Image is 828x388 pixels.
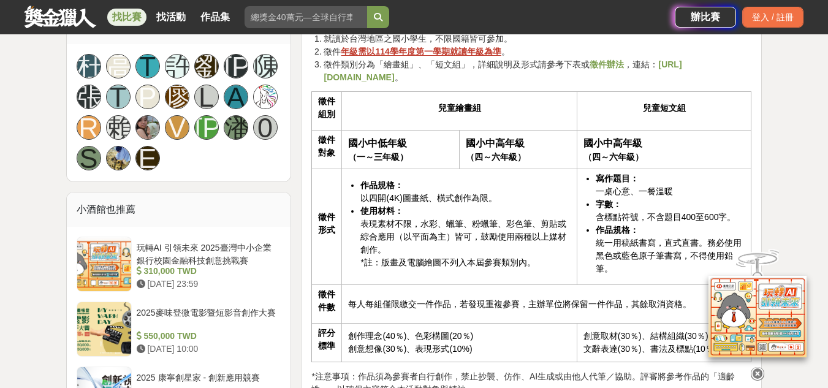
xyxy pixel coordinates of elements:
strong: 徵件 [318,289,335,299]
img: Avatar [107,146,130,170]
a: Avatar [106,146,131,170]
a: 找活動 [151,9,191,26]
a: S [77,146,101,170]
a: 賴 [106,115,131,140]
strong: 國小中低年級 [348,138,407,148]
strong: 徵件 [318,96,335,106]
img: Avatar [136,116,159,139]
li: 統一用稿紙書寫，直式直書。務必使用黑色或藍色原子筆書寫，不得使用鉛筆。 [596,224,745,275]
li: 含標點符號，不含題目400至600字。 [596,198,745,224]
strong: 對象 [318,148,335,158]
a: 玩轉AI 引領未來 2025臺灣中小企業銀行校園金融科技創意挑戰賽 310,000 TWD [DATE] 23:59 [77,237,281,292]
strong: 件數 [318,302,335,312]
div: [DATE] 10:00 [137,343,276,356]
a: 徵件辦法 [590,59,624,69]
u: 年級需以114學年度第一學期就讀年級為準 [341,47,501,56]
strong: 形式 [318,225,335,235]
img: Avatar [254,85,277,108]
a: 辦比賽 [675,7,736,28]
strong: 國小中高年級 [583,138,642,148]
div: 550,000 TWD [137,330,276,343]
a: 作品集 [196,9,235,26]
a: T [135,54,160,78]
a: [PERSON_NAME] [194,115,219,140]
td: 每人每組僅限繳交一件作品，若發現重複參賽，主辦單位將保留一件作品，其餘取消資格。 [342,285,751,324]
td: 創意取材(30％)、結構組織(30％) 文辭表達(30％)、書法及標點(10％) [577,324,751,362]
a: Avatar [253,85,278,109]
a: 廖 [165,85,189,109]
span: 就讀於台灣地區之國小學生，不限國籍皆可參加。 [324,34,512,44]
a: [URL][DOMAIN_NAME] [324,59,682,82]
strong: 作品規格： [596,225,639,235]
span: 徵件 [324,47,341,56]
strong: 使用材料： [360,206,403,216]
div: 玩轉AI 引領未來 2025臺灣中小企業銀行校園金融科技創意挑戰賽 [137,242,276,265]
a: Avatar [135,115,160,140]
strong: 兒童短文組 [643,103,686,113]
li: 以四開(4K)圖畫紙、橫式創作為限。 [360,179,570,205]
a: R [77,115,101,140]
a: 杜 [77,54,101,78]
a: T [106,85,131,109]
strong: 國小中高年級 [466,138,525,148]
strong: 標準 [318,341,335,351]
div: 310,000 TWD [137,265,276,278]
a: 高 [106,54,131,78]
a: 2025麥味登微電影暨短影音創作大賽 550,000 TWD [DATE] 10:00 [77,302,281,357]
span: ，連結： [624,59,658,69]
strong: （一～三年級） [348,152,408,162]
div: 小酒館也推薦 [67,192,291,227]
div: 潘 [224,115,248,140]
div: 2025麥味登微電影暨短影音創作大賽 [137,306,276,330]
img: d2146d9a-e6f6-4337-9592-8cefde37ba6b.png [708,276,807,357]
a: P [135,85,160,109]
a: 張 [77,85,101,109]
a: L [194,85,219,109]
strong: 作品規格： [360,180,403,190]
span: 徵件類別分為「繪畫組」、「短文組」，詳細說明及形式請參考下表或 [324,59,590,69]
div: [DATE] 23:59 [137,278,276,291]
div: 登入 / 註冊 [742,7,803,28]
td: 創作理念(40％)、色彩構圖(20％) 創意想像(30％)、表現形式(10%) [342,324,577,362]
a: A [224,85,248,109]
input: 總獎金40萬元—全球自行車設計比賽 [245,6,367,28]
strong: 字數： [596,199,621,209]
li: 一桌心意、一餐溫暖 [596,172,745,198]
span: 。 [501,47,510,56]
strong: （四～六年級） [466,152,526,162]
a: 陳 [253,54,278,78]
div: V [165,115,189,140]
a: 許 [165,54,189,78]
li: 表現素材不限，水彩、蠟筆、粉蠟筆、彩色筆、剪貼或綜合應用（以平面為主）皆可，鼓勵使用兩種以上媒材創作。 *註：版畫及電腦繪圖不列入本屆參賽類別內。 [360,205,570,269]
a: E [135,146,160,170]
strong: 組別 [318,109,335,119]
a: 0 [253,115,278,140]
span: 。 [395,72,403,82]
a: 找比賽 [107,9,146,26]
a: [PERSON_NAME] [224,54,248,78]
strong: （四～六年級） [583,152,644,162]
strong: 評分 [318,328,335,338]
a: 劉 [194,54,219,78]
strong: 徵件 [318,212,335,222]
